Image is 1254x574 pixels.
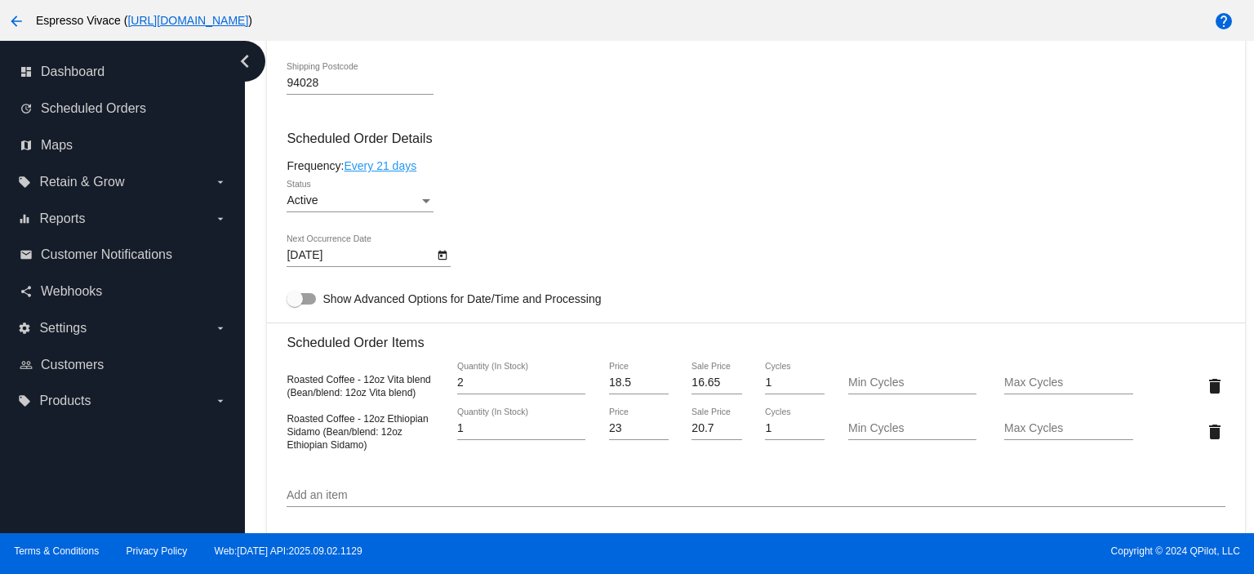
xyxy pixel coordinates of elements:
[434,246,451,263] button: Open calendar
[41,101,146,116] span: Scheduled Orders
[287,194,318,207] span: Active
[20,65,33,78] i: dashboard
[20,248,33,261] i: email
[20,96,227,122] a: update Scheduled Orders
[39,394,91,408] span: Products
[41,358,104,372] span: Customers
[20,242,227,268] a: email Customer Notifications
[20,102,33,115] i: update
[39,211,85,226] span: Reports
[1004,422,1132,435] input: Max Cycles
[20,278,227,305] a: share Webhooks
[848,422,976,435] input: Min Cycles
[609,376,669,389] input: Price
[18,322,31,335] i: settings
[691,376,741,389] input: Sale Price
[457,422,585,435] input: Quantity (In Stock)
[39,175,124,189] span: Retain & Grow
[20,139,33,152] i: map
[215,545,362,557] a: Web:[DATE] API:2025.09.02.1129
[322,291,601,307] span: Show Advanced Options for Date/Time and Processing
[287,374,430,398] span: Roasted Coffee - 12oz Vita blend (Bean/blend: 12oz Vita blend)
[287,77,434,90] input: Shipping Postcode
[287,249,434,262] input: Next Occurrence Date
[1004,376,1132,389] input: Max Cycles
[1205,422,1225,442] mat-icon: delete
[18,394,31,407] i: local_offer
[457,376,585,389] input: Quantity (In Stock)
[127,545,188,557] a: Privacy Policy
[1205,376,1225,396] mat-icon: delete
[20,358,33,372] i: people_outline
[20,352,227,378] a: people_outline Customers
[41,247,172,262] span: Customer Notifications
[7,11,26,31] mat-icon: arrow_back
[39,321,87,336] span: Settings
[287,159,1225,172] div: Frequency:
[20,132,227,158] a: map Maps
[41,65,104,79] span: Dashboard
[848,376,976,389] input: Min Cycles
[20,59,227,85] a: dashboard Dashboard
[287,323,1225,350] h3: Scheduled Order Items
[14,545,99,557] a: Terms & Conditions
[232,48,258,74] i: chevron_left
[287,131,1225,146] h3: Scheduled Order Details
[20,285,33,298] i: share
[214,212,227,225] i: arrow_drop_down
[41,138,73,153] span: Maps
[214,322,227,335] i: arrow_drop_down
[344,159,416,172] a: Every 21 days
[609,422,669,435] input: Price
[214,176,227,189] i: arrow_drop_down
[287,194,434,207] mat-select: Status
[287,413,428,451] span: Roasted Coffee - 12oz Ethiopian Sidamo (Bean/blend: 12oz Ethiopian Sidamo)
[1214,11,1234,31] mat-icon: help
[765,422,825,435] input: Cycles
[127,14,248,27] a: [URL][DOMAIN_NAME]
[214,394,227,407] i: arrow_drop_down
[18,212,31,225] i: equalizer
[765,376,825,389] input: Cycles
[36,14,252,27] span: Espresso Vivace ( )
[18,176,31,189] i: local_offer
[41,284,102,299] span: Webhooks
[691,422,741,435] input: Sale Price
[641,545,1240,557] span: Copyright © 2024 QPilot, LLC
[287,529,445,564] h3: 2 Shipping Rates Available
[287,489,1225,502] input: Add an item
